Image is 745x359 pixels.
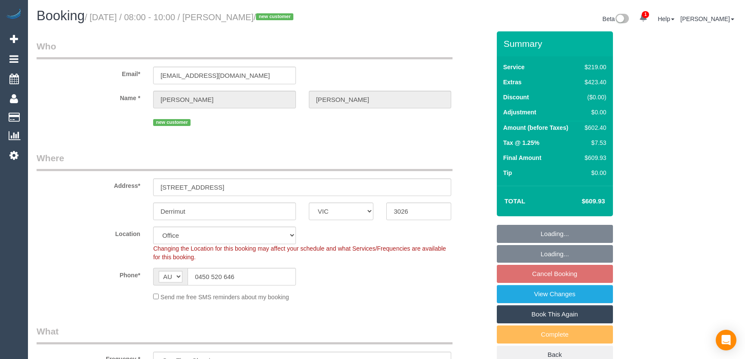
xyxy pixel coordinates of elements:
[153,245,446,261] span: Changing the Location for this booking may affect your schedule and what Services/Frequencies are...
[503,78,522,86] label: Extras
[85,12,296,22] small: / [DATE] / 08:00 - 10:00 / [PERSON_NAME]
[680,15,734,22] a: [PERSON_NAME]
[30,227,147,238] label: Location
[497,305,613,323] a: Book This Again
[581,108,606,117] div: $0.00
[30,67,147,78] label: Email*
[505,197,526,205] strong: Total
[503,138,539,147] label: Tax @ 1.25%
[503,63,525,71] label: Service
[658,15,674,22] a: Help
[153,203,296,220] input: Suburb*
[716,330,736,350] div: Open Intercom Messenger
[581,153,606,162] div: $609.93
[503,93,529,101] label: Discount
[153,119,191,126] span: new customer
[503,153,542,162] label: Final Amount
[497,285,613,303] a: View Changes
[30,91,147,102] label: Name *
[153,91,296,108] input: First Name*
[5,9,22,21] img: Automaid Logo
[635,9,652,28] a: 1
[603,15,629,22] a: Beta
[581,63,606,71] div: $219.00
[615,14,629,25] img: New interface
[642,11,649,18] span: 1
[37,325,453,344] legend: What
[386,203,451,220] input: Post Code*
[581,93,606,101] div: ($0.00)
[30,268,147,279] label: Phone*
[254,12,296,22] span: /
[188,268,296,285] input: Phone*
[153,67,296,84] input: Email*
[37,152,453,171] legend: Where
[37,8,85,23] span: Booking
[160,294,289,301] span: Send me free SMS reminders about my booking
[256,13,293,20] span: new customer
[30,178,147,190] label: Address*
[503,123,568,132] label: Amount (before Taxes)
[581,138,606,147] div: $7.53
[504,39,609,49] h3: Summary
[581,123,606,132] div: $602.40
[556,198,605,205] h4: $609.93
[581,169,606,177] div: $0.00
[37,40,453,59] legend: Who
[503,169,512,177] label: Tip
[309,91,452,108] input: Last Name*
[581,78,606,86] div: $423.40
[503,108,536,117] label: Adjustment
